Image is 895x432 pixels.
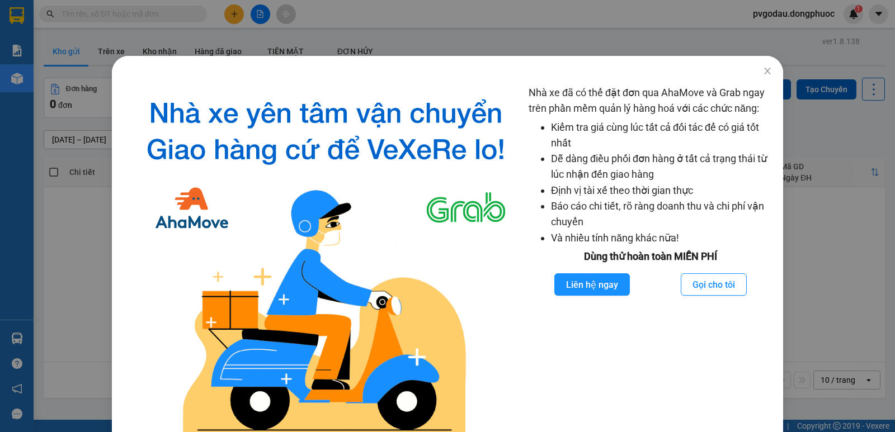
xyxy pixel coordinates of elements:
button: Liên hệ ngay [554,273,630,296]
span: close [763,67,772,75]
span: Gọi cho tôi [693,278,735,292]
li: Báo cáo chi tiết, rõ ràng doanh thu và chi phí vận chuyển [551,198,772,230]
li: Kiểm tra giá cùng lúc tất cả đối tác để có giá tốt nhất [551,120,772,151]
li: Và nhiều tính năng khác nữa! [551,230,772,246]
li: Định vị tài xế theo thời gian thực [551,183,772,198]
div: Dùng thử hoàn toàn MIỄN PHÍ [529,249,772,264]
li: Dễ dàng điều phối đơn hàng ở tất cả trạng thái từ lúc nhận đến giao hàng [551,151,772,183]
button: Close [752,56,783,87]
button: Gọi cho tôi [681,273,747,296]
span: Liên hệ ngay [566,278,618,292]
